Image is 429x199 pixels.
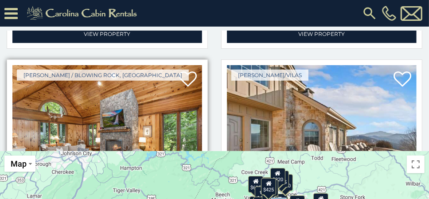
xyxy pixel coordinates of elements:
button: Change map style [4,156,35,172]
div: $320 [270,168,285,185]
div: $635 [248,176,263,193]
img: Chimney Island [12,65,202,192]
a: Chimney Island from $315 daily [12,65,202,192]
a: View Property [227,25,417,43]
button: Toggle fullscreen view [407,156,425,173]
div: $425 [261,178,276,195]
img: Khaki-logo.png [22,4,144,22]
a: Add to favorites [394,70,411,89]
img: Westmount [227,65,417,192]
a: View Property [12,25,202,43]
div: $565 [261,177,276,194]
a: [PERSON_NAME]/Vilas [231,70,308,81]
a: Westmount from $425 daily [227,65,417,192]
a: [PERSON_NAME] / Blowing Rock, [GEOGRAPHIC_DATA] [17,70,189,81]
span: Map [11,159,27,168]
img: search-regular.svg [362,5,378,21]
a: [PHONE_NUMBER] [380,6,398,21]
